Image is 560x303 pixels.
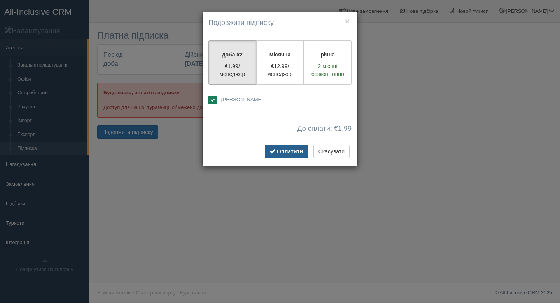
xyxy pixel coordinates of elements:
[213,51,251,58] p: доба x2
[208,18,352,28] h4: Подовжити підписку
[309,62,346,78] p: 2 місяці безкоштовно
[261,51,299,58] p: місячна
[213,62,251,78] p: €1.99/менеджер
[313,145,350,158] button: Скасувати
[277,148,303,155] span: Оплатити
[345,17,350,25] button: ×
[265,145,308,158] button: Оплатити
[221,97,263,102] span: [PERSON_NAME]
[309,51,346,58] p: річна
[261,62,299,78] p: €12.99/менеджер
[338,125,352,132] span: 1.99
[297,125,352,133] span: До сплати: €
